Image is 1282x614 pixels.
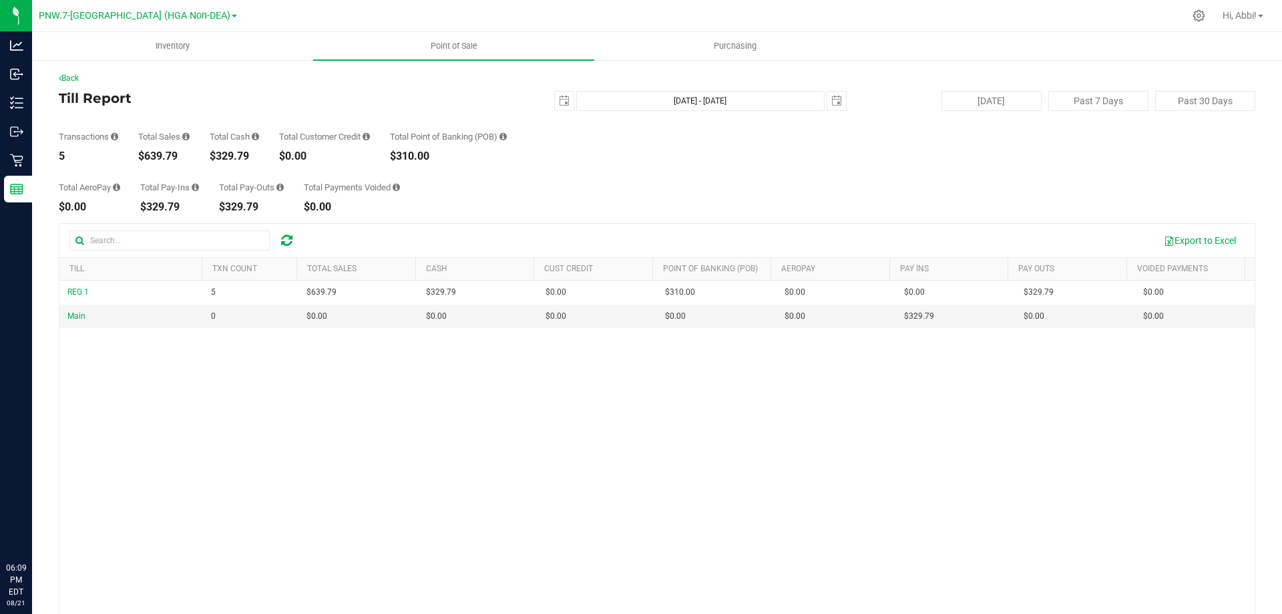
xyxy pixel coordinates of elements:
a: Till [69,264,84,273]
a: Pay Ins [900,264,929,273]
a: Point of Banking (POB) [663,264,758,273]
button: Past 30 Days [1155,91,1255,111]
button: [DATE] [941,91,1042,111]
p: 08/21 [6,598,26,608]
span: $0.00 [546,310,566,323]
span: PNW.7-[GEOGRAPHIC_DATA] (HGA Non-DEA) [39,10,230,21]
inline-svg: Analytics [10,39,23,52]
a: Back [59,73,79,83]
input: Search... [69,231,270,251]
span: $0.00 [306,310,327,323]
div: Total Point of Banking (POB) [390,132,507,141]
div: $329.79 [140,202,199,212]
div: $0.00 [279,151,370,162]
span: Hi, Abbi! [1223,10,1257,21]
div: Total Sales [138,132,190,141]
span: $0.00 [1143,310,1164,323]
div: Manage settings [1191,9,1207,22]
div: Total Cash [210,132,259,141]
span: select [827,92,846,110]
span: $310.00 [665,286,695,299]
div: Total AeroPay [59,183,120,192]
div: Total Payments Voided [304,183,400,192]
i: Count of all successful payment transactions, possibly including voids, refunds, and cash-back fr... [111,132,118,141]
i: Sum of the successful, non-voided point-of-banking payment transaction amounts, both via payment ... [499,132,507,141]
a: Inventory [32,32,313,60]
i: Sum of all cash pay-outs removed from tills within the date range. [276,183,284,192]
span: $329.79 [426,286,456,299]
div: 5 [59,151,118,162]
span: $329.79 [1024,286,1054,299]
span: $0.00 [546,286,566,299]
i: Sum of all successful, non-voided payment transaction amounts using account credit as the payment... [363,132,370,141]
a: Point of Sale [313,32,594,60]
inline-svg: Outbound [10,125,23,138]
span: $329.79 [904,310,934,323]
div: Total Customer Credit [279,132,370,141]
inline-svg: Inventory [10,96,23,110]
div: $329.79 [219,202,284,212]
div: $0.00 [304,202,400,212]
i: Sum of all successful, non-voided cash payment transaction amounts (excluding tips and transactio... [252,132,259,141]
inline-svg: Retail [10,154,23,167]
span: select [555,92,574,110]
span: Purchasing [696,40,775,52]
p: 06:09 PM EDT [6,562,26,598]
span: $0.00 [426,310,447,323]
span: Inventory [138,40,208,52]
a: Total Sales [307,264,357,273]
span: $0.00 [785,310,805,323]
div: $329.79 [210,151,259,162]
a: TXN Count [212,264,257,273]
iframe: Resource center unread badge [39,505,55,521]
i: Sum of all cash pay-ins added to tills within the date range. [192,183,199,192]
span: $0.00 [1143,286,1164,299]
span: $639.79 [306,286,337,299]
span: Point of Sale [413,40,495,52]
a: Cust Credit [544,264,593,273]
span: 5 [211,286,216,299]
span: $0.00 [1024,310,1044,323]
a: Cash [426,264,447,273]
i: Sum of all successful, non-voided payment transaction amounts (excluding tips and transaction fee... [182,132,190,141]
button: Past 7 Days [1048,91,1148,111]
span: $0.00 [904,286,925,299]
div: Transactions [59,132,118,141]
a: Purchasing [594,32,875,60]
a: Voided Payments [1137,264,1208,273]
a: AeroPay [781,264,815,273]
h4: Till Report [59,91,457,106]
div: $310.00 [390,151,507,162]
inline-svg: Reports [10,182,23,196]
span: $0.00 [785,286,805,299]
div: $639.79 [138,151,190,162]
a: Pay Outs [1018,264,1054,273]
span: 0 [211,310,216,323]
span: REG 1 [67,287,89,297]
inline-svg: Inbound [10,67,23,81]
span: $0.00 [665,310,686,323]
span: Main [67,311,85,321]
iframe: Resource center [13,507,53,547]
i: Sum of all voided payment transaction amounts (excluding tips and transaction fees) within the da... [393,183,400,192]
div: Total Pay-Outs [219,183,284,192]
div: Total Pay-Ins [140,183,199,192]
i: Sum of all successful AeroPay payment transaction amounts for all purchases in the date range. Ex... [113,183,120,192]
button: Export to Excel [1155,229,1245,252]
div: $0.00 [59,202,120,212]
